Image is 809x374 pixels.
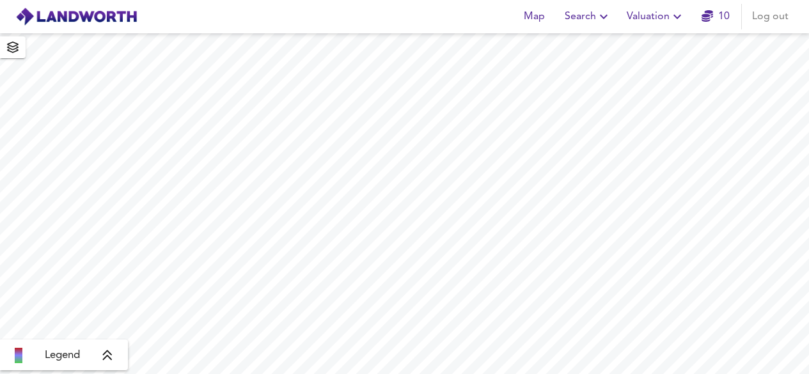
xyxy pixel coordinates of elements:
span: Search [565,8,611,26]
button: Search [560,4,617,29]
span: Valuation [627,8,685,26]
img: logo [15,7,137,26]
button: Map [514,4,554,29]
span: Legend [45,348,80,363]
span: Map [519,8,549,26]
button: Valuation [622,4,690,29]
span: Log out [752,8,789,26]
button: 10 [695,4,736,29]
a: 10 [702,8,730,26]
button: Log out [747,4,794,29]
